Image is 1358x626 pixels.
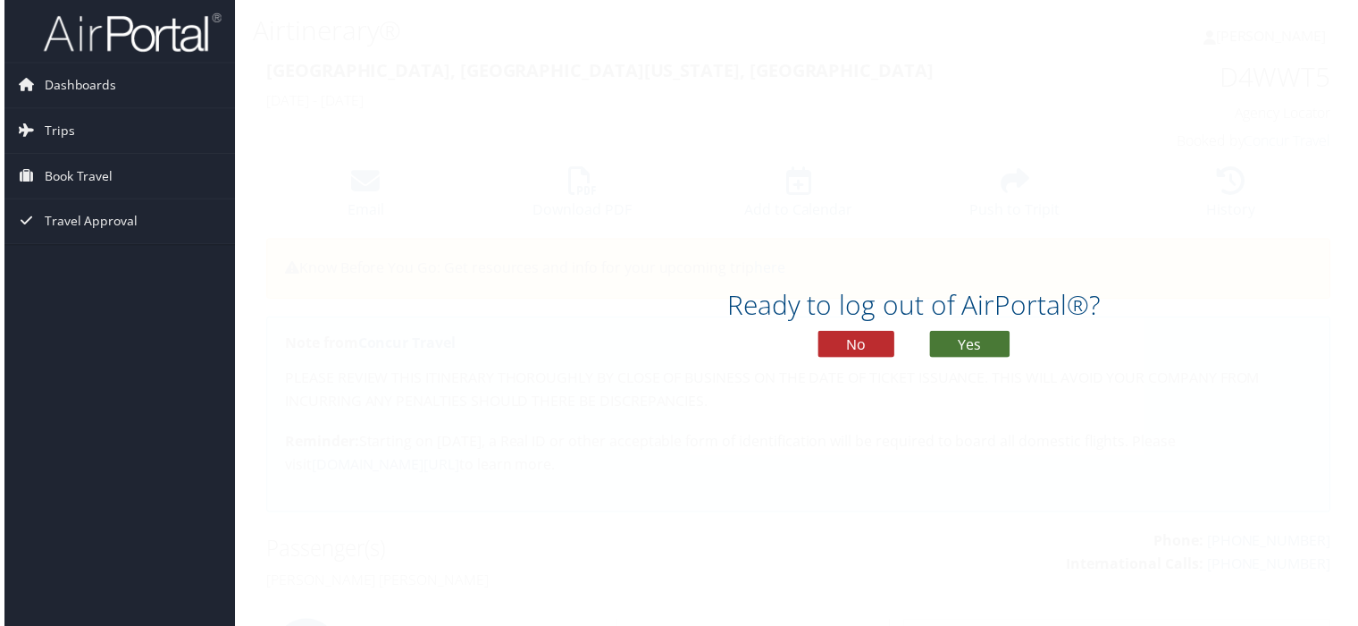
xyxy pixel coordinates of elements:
[40,63,113,108] span: Dashboards
[40,200,134,245] span: Travel Approval
[39,12,218,54] img: airportal-logo.png
[931,333,1011,360] button: Yes
[818,333,895,360] button: No
[40,109,71,154] span: Trips
[40,155,109,199] span: Book Travel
